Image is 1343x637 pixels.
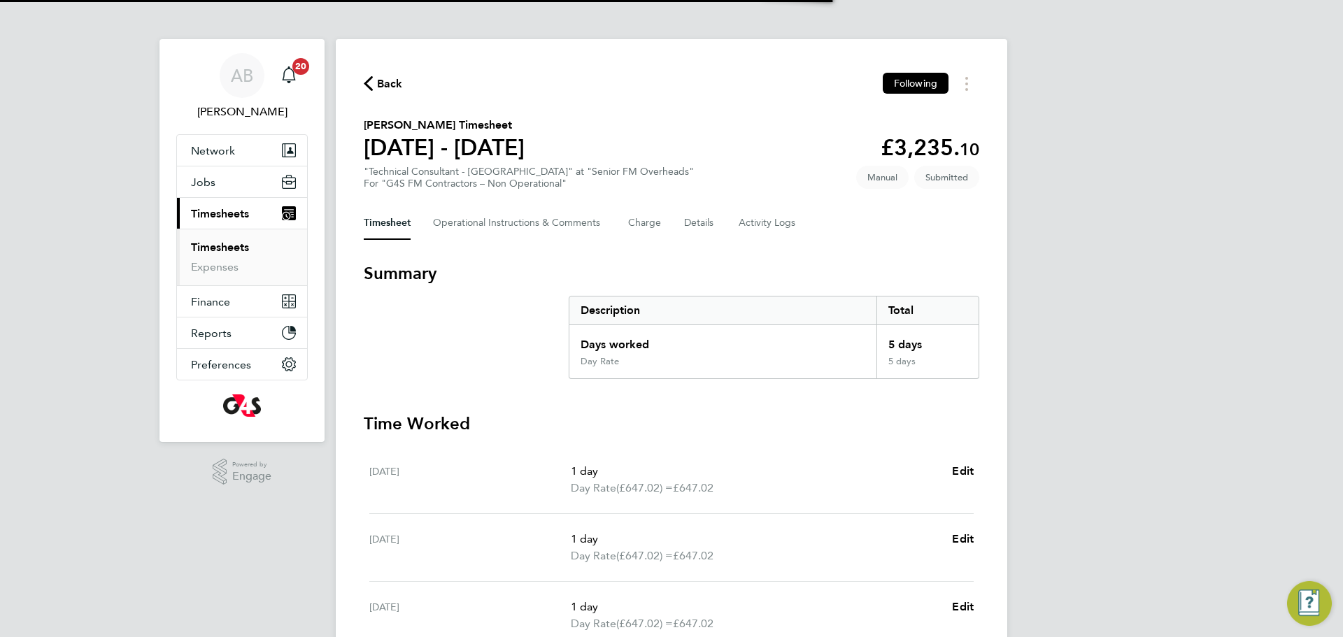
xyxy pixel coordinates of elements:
[673,617,713,630] span: £647.02
[369,531,571,564] div: [DATE]
[952,464,974,478] span: Edit
[1287,581,1332,626] button: Engage Resource Center
[176,53,308,120] a: AB[PERSON_NAME]
[191,327,232,340] span: Reports
[856,166,909,189] span: This timesheet was manually created.
[191,358,251,371] span: Preferences
[177,166,307,197] button: Jobs
[894,77,937,90] span: Following
[364,178,694,189] div: For "G4S FM Contractors – Non Operational"
[881,134,979,161] app-decimal: £3,235.
[739,206,797,240] button: Activity Logs
[275,53,303,98] a: 20
[369,463,571,496] div: [DATE]
[571,599,941,615] p: 1 day
[876,296,979,324] div: Total
[571,615,616,632] span: Day Rate
[876,325,979,356] div: 5 days
[954,73,979,94] button: Timesheets Menu
[232,471,271,482] span: Engage
[223,394,261,417] img: g4s-logo-retina.png
[364,75,403,92] button: Back
[569,296,876,324] div: Description
[177,317,307,348] button: Reports
[673,481,713,494] span: £647.02
[571,463,941,480] p: 1 day
[191,241,249,254] a: Timesheets
[569,325,876,356] div: Days worked
[364,413,979,435] h3: Time Worked
[571,547,616,564] span: Day Rate
[159,39,325,442] nav: Main navigation
[231,66,253,85] span: AB
[571,480,616,496] span: Day Rate
[952,531,974,547] a: Edit
[960,139,979,159] span: 10
[569,296,979,379] div: Summary
[177,198,307,229] button: Timesheets
[571,531,941,547] p: 1 day
[673,549,713,562] span: £647.02
[914,166,979,189] span: This timesheet is Submitted.
[876,356,979,378] div: 5 days
[364,262,979,285] h3: Summary
[883,73,948,94] button: Following
[616,549,673,562] span: (£647.02) =
[684,206,716,240] button: Details
[377,76,403,92] span: Back
[191,260,239,273] a: Expenses
[176,394,308,417] a: Go to home page
[952,599,974,615] a: Edit
[628,206,662,240] button: Charge
[191,207,249,220] span: Timesheets
[364,117,525,134] h2: [PERSON_NAME] Timesheet
[191,176,215,189] span: Jobs
[177,229,307,285] div: Timesheets
[952,600,974,613] span: Edit
[433,206,606,240] button: Operational Instructions & Comments
[369,599,571,632] div: [DATE]
[213,459,272,485] a: Powered byEngage
[364,134,525,162] h1: [DATE] - [DATE]
[952,532,974,545] span: Edit
[364,166,694,189] div: "Technical Consultant - [GEOGRAPHIC_DATA]" at "Senior FM Overheads"
[232,459,271,471] span: Powered by
[292,58,309,75] span: 20
[581,356,619,367] div: Day Rate
[191,144,235,157] span: Network
[191,295,230,308] span: Finance
[177,286,307,317] button: Finance
[177,135,307,166] button: Network
[952,463,974,480] a: Edit
[616,481,673,494] span: (£647.02) =
[176,103,308,120] span: Adam Burden
[177,349,307,380] button: Preferences
[616,617,673,630] span: (£647.02) =
[364,206,411,240] button: Timesheet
